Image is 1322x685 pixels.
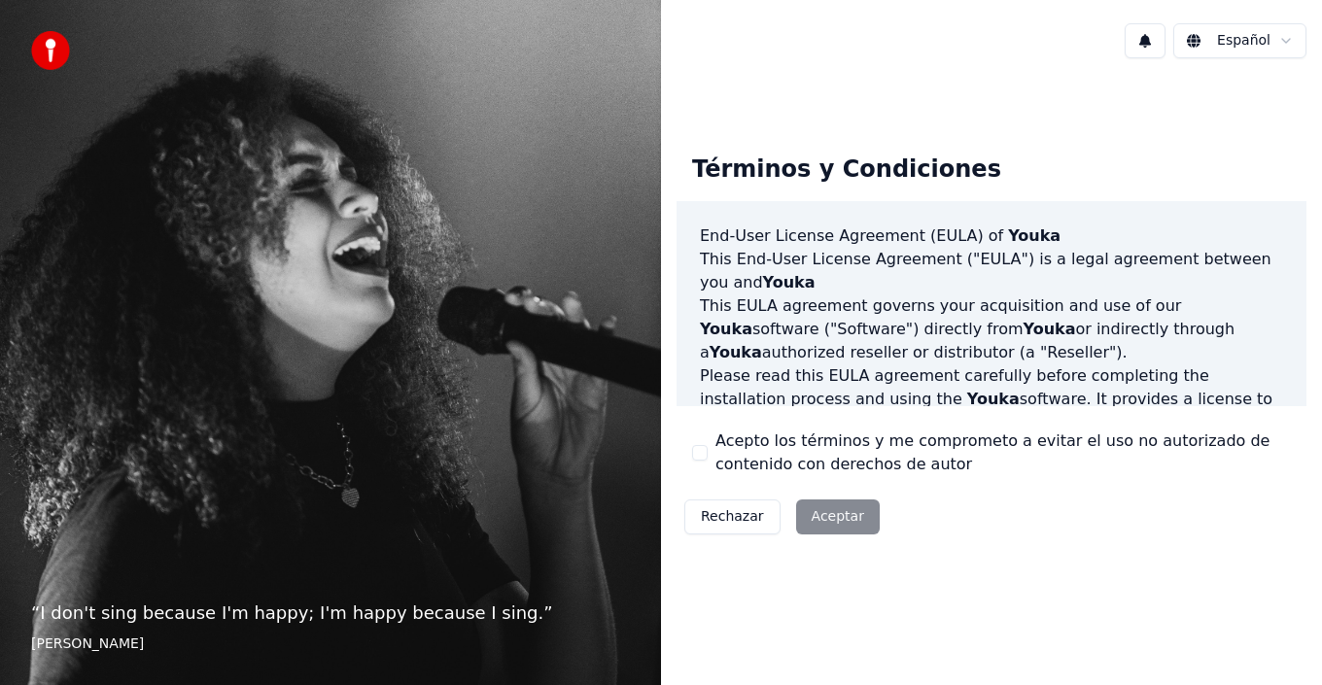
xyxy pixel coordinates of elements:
[710,343,762,361] span: Youka
[31,599,630,627] p: “ I don't sing because I'm happy; I'm happy because I sing. ”
[31,31,70,70] img: youka
[1024,320,1076,338] span: Youka
[700,320,752,338] span: Youka
[700,364,1283,458] p: Please read this EULA agreement carefully before completing the installation process and using th...
[684,499,781,534] button: Rechazar
[1008,226,1061,245] span: Youka
[677,139,1017,201] div: Términos y Condiciones
[700,248,1283,294] p: This End-User License Agreement ("EULA") is a legal agreement between you and
[715,429,1291,476] label: Acepto los términos y me comprometo a evitar el uso no autorizado de contenido con derechos de autor
[700,224,1283,248] h3: End-User License Agreement (EULA) of
[31,634,630,654] footer: [PERSON_NAME]
[763,273,816,291] span: Youka
[967,390,1020,408] span: Youka
[700,294,1283,364] p: This EULA agreement governs your acquisition and use of our software ("Software") directly from o...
